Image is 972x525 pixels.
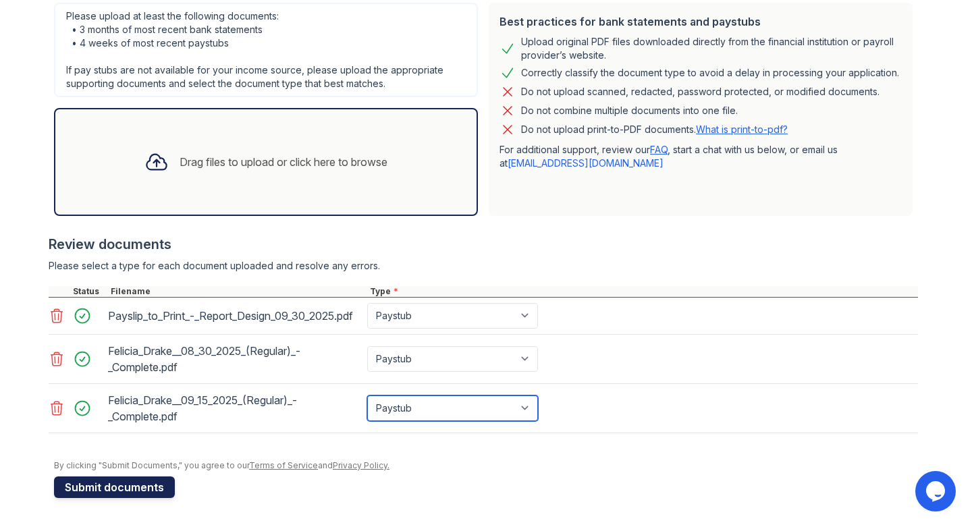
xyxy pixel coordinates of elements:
a: FAQ [650,144,668,155]
div: Type [367,286,918,297]
p: Do not upload print-to-PDF documents. [521,123,788,136]
div: Please upload at least the following documents: • 3 months of most recent bank statements • 4 wee... [54,3,478,97]
p: For additional support, review our , start a chat with us below, or email us at [500,143,902,170]
a: [EMAIL_ADDRESS][DOMAIN_NAME] [508,157,664,169]
div: Drag files to upload or click here to browse [180,154,387,170]
div: Status [70,286,108,297]
div: Please select a type for each document uploaded and resolve any errors. [49,259,918,273]
div: By clicking "Submit Documents," you agree to our and [54,460,918,471]
div: Filename [108,286,367,297]
div: Review documents [49,235,918,254]
a: Terms of Service [249,460,318,470]
div: Best practices for bank statements and paystubs [500,13,902,30]
div: Correctly classify the document type to avoid a delay in processing your application. [521,65,899,81]
a: What is print-to-pdf? [696,123,788,135]
button: Submit documents [54,476,175,498]
a: Privacy Policy. [333,460,389,470]
div: Upload original PDF files downloaded directly from the financial institution or payroll provider’... [521,35,902,62]
iframe: chat widget [915,471,959,512]
div: Payslip_to_Print_-_Report_Design_09_30_2025.pdf [108,305,362,327]
div: Do not combine multiple documents into one file. [521,103,738,119]
div: Felicia_Drake__09_15_2025_(Regular)_-_Complete.pdf [108,389,362,427]
div: Felicia_Drake__08_30_2025_(Regular)_-_Complete.pdf [108,340,362,378]
div: Do not upload scanned, redacted, password protected, or modified documents. [521,84,880,100]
